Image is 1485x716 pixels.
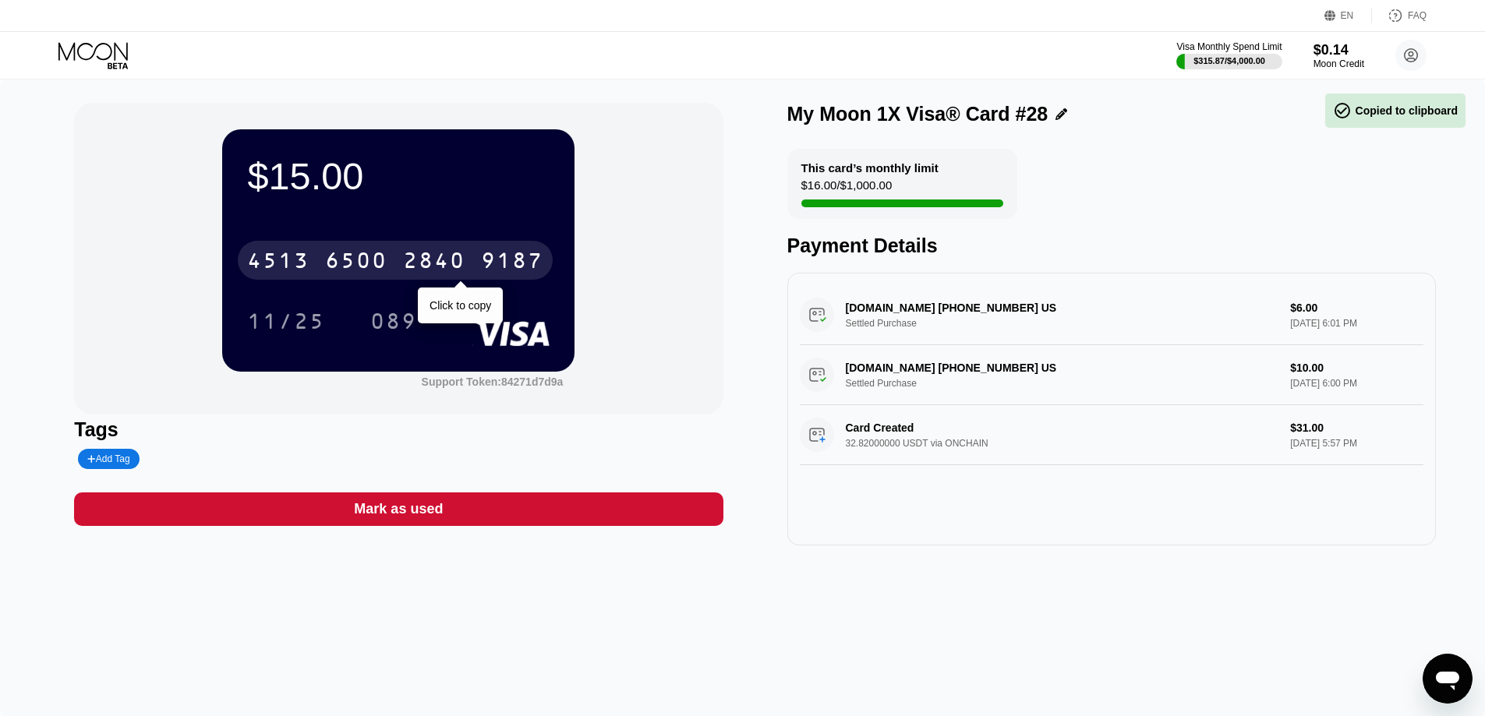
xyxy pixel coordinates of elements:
div: FAQ [1372,8,1427,23]
div: $15.00 [247,154,550,198]
div: Add Tag [78,449,139,469]
div: My Moon 1X Visa® Card #28 [787,103,1048,125]
div: 6500 [325,250,387,275]
div: Mark as used [354,500,443,518]
div: EN [1324,8,1372,23]
div: Copied to clipboard [1333,101,1458,120]
div: Add Tag [87,453,129,464]
div: 11/25 [247,311,325,336]
div: 9187 [481,250,543,275]
div: $0.14 [1314,42,1364,58]
iframe: Button to launch messaging window [1423,654,1473,704]
div: Moon Credit [1314,58,1364,69]
div: Mark as used [74,492,723,526]
div: Support Token: 84271d7d9a [422,376,564,388]
div: Visa Monthly Spend Limit [1176,41,1282,52]
div: 089 [370,311,417,336]
div: Tags [74,418,723,441]
div: EN [1341,10,1354,21]
div: Payment Details [787,235,1436,257]
div: 4513 [247,250,309,275]
div: 2840 [403,250,465,275]
div: 11/25 [235,302,337,340]
span:  [1333,101,1352,120]
div: $0.14Moon Credit [1314,42,1364,69]
div: Click to copy [430,299,491,312]
div: FAQ [1408,10,1427,21]
div: Support Token:84271d7d9a [422,376,564,388]
div: 089 [359,302,429,340]
div: This card’s monthly limit [801,161,939,175]
div: Visa Monthly Spend Limit$315.87/$4,000.00 [1176,41,1282,69]
div: $315.87 / $4,000.00 [1193,56,1265,65]
div: 4513650028409187 [238,241,553,280]
div: $16.00 / $1,000.00 [801,178,893,199]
